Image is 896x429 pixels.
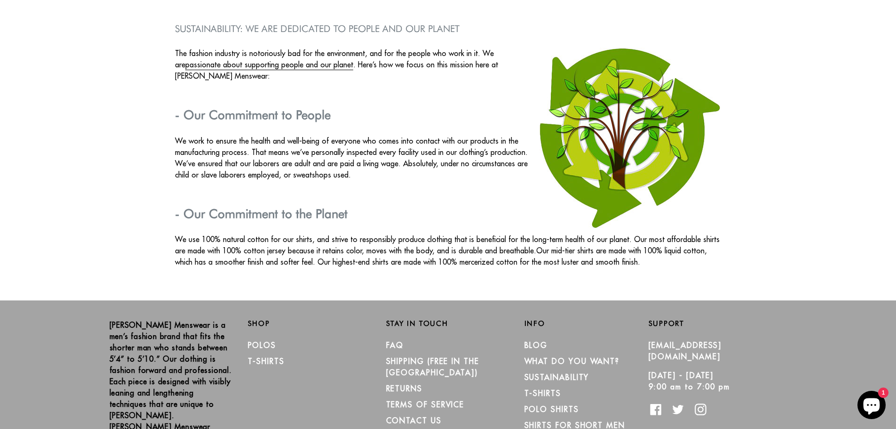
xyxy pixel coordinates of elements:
[649,370,773,392] p: [DATE] - [DATE] 9:00 am to 7:00 pm
[524,372,589,382] a: Sustainability
[175,107,722,122] h3: - Our Commitment to People
[386,384,422,393] a: RETURNS
[185,60,353,70] a: passionate about supporting people and our planet
[649,319,787,328] h2: Support
[524,356,620,366] a: What Do You Want?
[536,48,721,228] img: Sustainable mens shirts for short guys
[524,405,579,414] a: Polo Shirts
[175,234,722,267] p: We use 100% natural cotton for our shirts, and strive to responsibly produce clothing that is ben...
[855,391,888,421] inbox-online-store-chat: Shopify online store chat
[386,400,465,409] a: TERMS OF SERVICE
[248,319,372,328] h2: Shop
[386,319,510,328] h2: Stay in Touch
[524,389,561,398] a: T-Shirts
[248,356,285,366] a: T-Shirts
[175,206,722,221] h3: - Our Commitment to the Planet
[386,356,479,377] a: SHIPPING (Free in the [GEOGRAPHIC_DATA])
[175,48,722,81] p: The fashion industry is notoriously bad for the environment, and for the people who work in it. W...
[524,319,649,328] h2: Info
[175,23,460,34] span: Sustainability: We are Dedicated to People and Our Planet
[524,340,548,350] a: Blog
[248,340,277,350] a: Polos
[175,135,722,180] p: We work to ensure the health and well-being of everyone who comes into contact with our products ...
[649,340,722,361] a: [EMAIL_ADDRESS][DOMAIN_NAME]
[386,416,442,425] a: CONTACT US
[386,340,404,350] a: FAQ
